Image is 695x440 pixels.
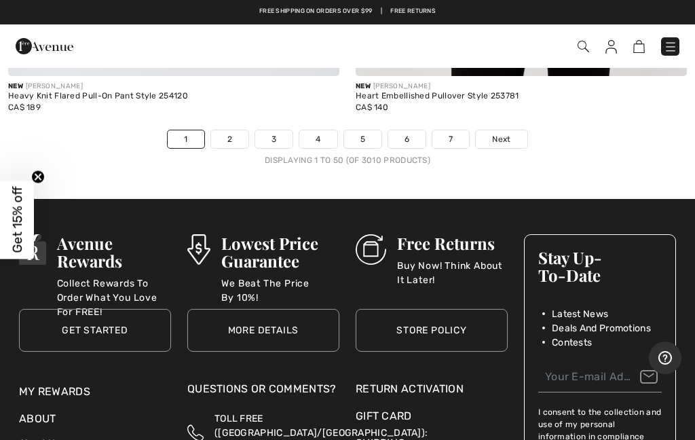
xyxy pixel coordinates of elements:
div: Heart Embellished Pullover Style 253781 [356,92,687,101]
span: Contests [552,335,592,350]
span: Latest News [552,307,608,321]
a: 1 [168,130,204,148]
a: Next [476,130,527,148]
span: Next [492,133,510,145]
a: Return Activation [356,381,508,397]
div: Questions or Comments? [187,381,339,404]
img: Menu [664,40,677,54]
div: About [19,411,171,434]
input: Your E-mail Address [538,362,662,392]
a: 3 [255,130,293,148]
span: New [8,82,23,90]
p: Collect Rewards To Order What You Love For FREE! [57,276,171,304]
img: Shopping Bag [633,40,645,53]
a: My Rewards [19,385,90,398]
a: More Details [187,309,339,352]
p: We Beat The Price By 10%! [221,276,339,304]
a: Store Policy [356,309,508,352]
div: [PERSON_NAME] [8,81,339,92]
div: [PERSON_NAME] [356,81,687,92]
img: Search [578,41,589,52]
span: New [356,82,371,90]
h3: Lowest Price Guarantee [221,234,339,270]
a: Free Returns [390,7,436,16]
a: 1ère Avenue [16,39,73,52]
span: CA$ 140 [356,103,388,112]
a: Gift Card [356,408,508,424]
a: Get Started [19,309,171,352]
h3: Stay Up-To-Date [538,249,662,284]
span: CA$ 189 [8,103,41,112]
span: | [381,7,382,16]
a: 6 [388,130,426,148]
span: Get 15% off [10,187,25,253]
h3: Avenue Rewards [57,234,171,270]
span: TOLL FREE ([GEOGRAPHIC_DATA]/[GEOGRAPHIC_DATA]): [214,413,428,439]
a: 4 [299,130,337,148]
div: Heavy Knit Flared Pull-On Pant Style 254120 [8,92,339,101]
a: 5 [344,130,381,148]
img: Lowest Price Guarantee [187,234,210,265]
a: Free shipping on orders over $99 [259,7,373,16]
a: 7 [432,130,469,148]
img: Free Returns [356,234,386,265]
span: Deals And Promotions [552,321,651,335]
button: Close teaser [31,170,45,184]
p: Buy Now! Think About It Later! [397,259,508,286]
img: My Info [605,40,617,54]
iframe: Opens a widget where you can find more information [649,342,681,375]
a: 2 [211,130,248,148]
img: 1ère Avenue [16,33,73,60]
h3: Free Returns [397,234,508,252]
